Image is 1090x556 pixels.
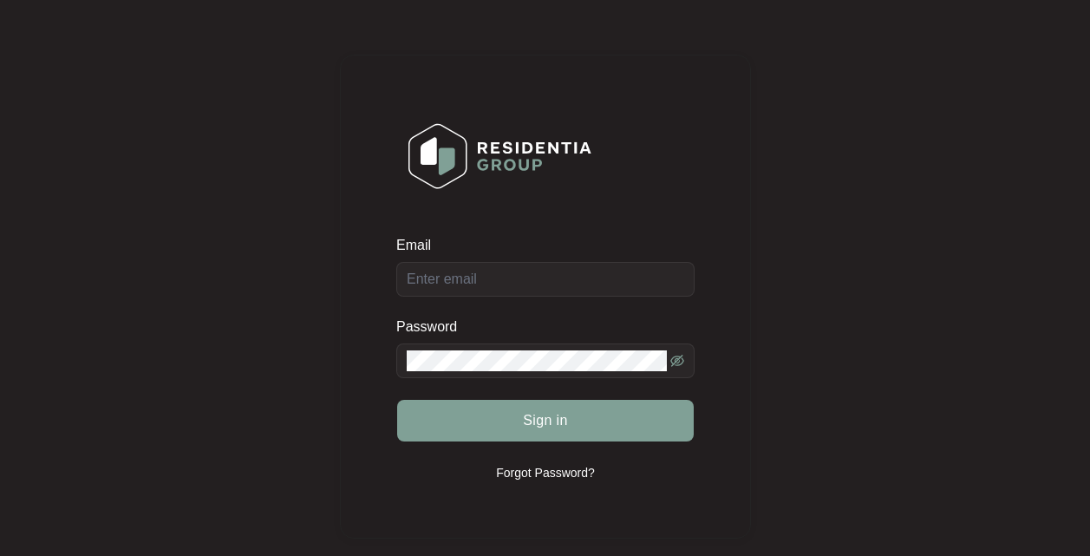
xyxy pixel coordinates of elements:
p: Forgot Password? [496,464,595,481]
label: Email [396,237,443,254]
input: Email [396,262,695,297]
span: eye-invisible [670,354,684,368]
input: Password [407,350,667,371]
label: Password [396,318,470,336]
span: Sign in [523,410,568,431]
button: Sign in [397,400,694,442]
img: Login Logo [397,112,603,200]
